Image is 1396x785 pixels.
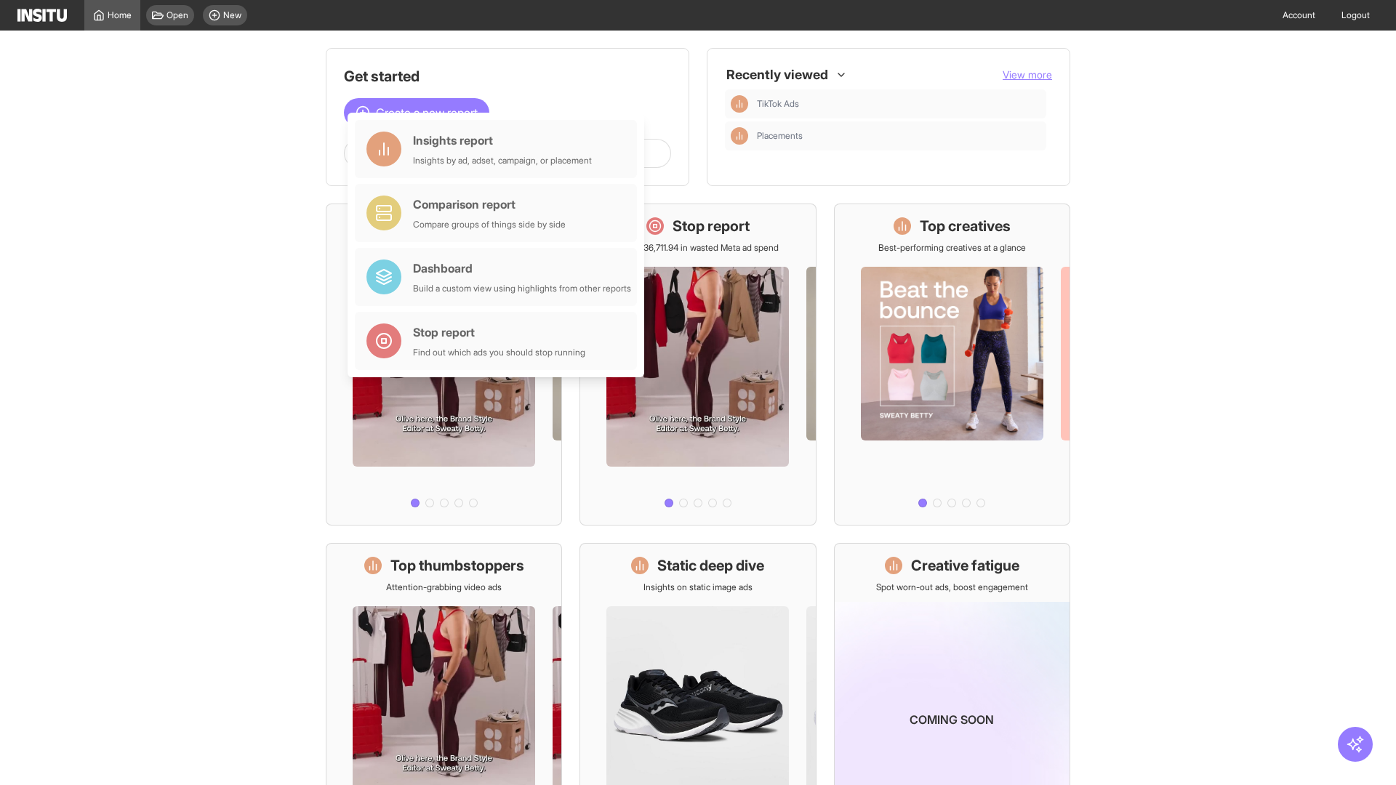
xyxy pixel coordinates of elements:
[376,104,478,121] span: Create a new report
[413,323,585,341] div: Stop report
[757,130,803,142] span: Placements
[617,242,779,254] p: Save £36,711.94 in wasted Meta ad spend
[878,242,1026,254] p: Best-performing creatives at a glance
[413,259,631,277] div: Dashboard
[413,132,592,149] div: Insights report
[223,9,241,21] span: New
[1003,68,1052,82] button: View more
[673,216,750,236] h1: Stop report
[413,155,592,166] div: Insights by ad, adset, campaign, or placement
[757,98,1040,110] span: TikTok Ads
[579,204,816,526] a: Stop reportSave £36,711.94 in wasted Meta ad spend
[390,555,524,576] h1: Top thumbstoppers
[657,555,764,576] h1: Static deep dive
[167,9,188,21] span: Open
[386,581,502,593] p: Attention-grabbing video ads
[413,219,566,230] div: Compare groups of things side by side
[108,9,132,21] span: Home
[834,204,1070,526] a: Top creativesBest-performing creatives at a glance
[757,98,799,110] span: TikTok Ads
[344,66,671,86] h1: Get started
[643,581,753,593] p: Insights on static image ads
[731,95,748,113] div: Insights
[757,130,1040,142] span: Placements
[344,98,489,127] button: Create a new report
[731,127,748,145] div: Insights
[17,9,67,22] img: Logo
[413,196,566,213] div: Comparison report
[413,283,631,294] div: Build a custom view using highlights from other reports
[413,347,585,358] div: Find out which ads you should stop running
[920,216,1011,236] h1: Top creatives
[326,204,562,526] a: What's live nowSee all active ads instantly
[1003,68,1052,81] span: View more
